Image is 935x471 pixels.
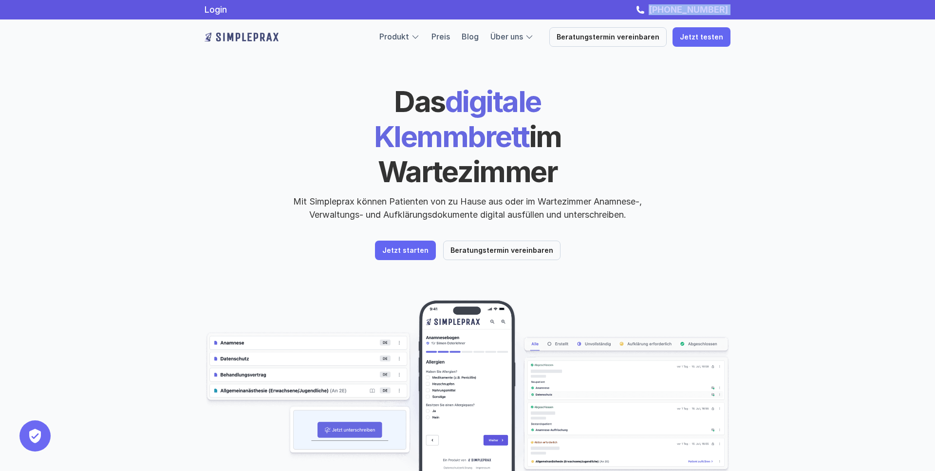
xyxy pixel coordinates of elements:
a: Über uns [490,32,523,41]
a: Login [205,4,227,15]
a: Preis [431,32,450,41]
p: Mit Simpleprax können Patienten von zu Hause aus oder im Wartezimmer Anamnese-, Verwaltungs- und ... [285,195,650,221]
a: Jetzt starten [375,241,436,260]
a: [PHONE_NUMBER] [646,4,730,15]
span: Das [394,84,445,119]
a: Produkt [379,32,409,41]
a: Jetzt testen [673,27,730,47]
strong: [PHONE_NUMBER] [649,4,728,15]
span: im Wartezimmer [378,119,567,189]
a: Blog [462,32,479,41]
p: Jetzt starten [382,246,429,255]
p: Jetzt testen [680,33,723,41]
h1: digitale Klemmbrett [299,84,636,189]
a: Beratungstermin vereinbaren [549,27,667,47]
p: Beratungstermin vereinbaren [450,246,553,255]
p: Beratungstermin vereinbaren [557,33,659,41]
a: Beratungstermin vereinbaren [443,241,561,260]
